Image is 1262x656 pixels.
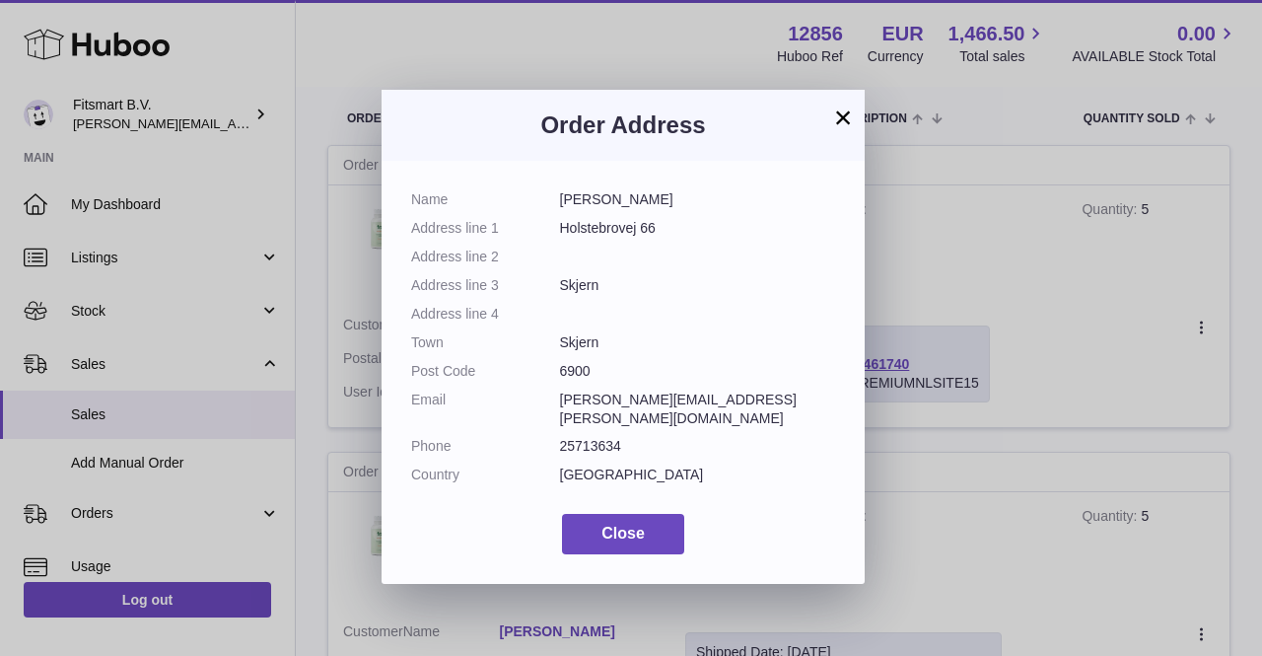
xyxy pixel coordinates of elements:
dt: Address line 2 [411,248,560,266]
dt: Country [411,466,560,484]
dt: Phone [411,437,560,456]
dt: Address line 4 [411,305,560,324]
dd: Skjern [560,276,836,295]
dd: [GEOGRAPHIC_DATA] [560,466,836,484]
button: Close [562,514,684,554]
dt: Email [411,391,560,428]
dd: [PERSON_NAME] [560,190,836,209]
dt: Town [411,333,560,352]
span: Close [601,525,645,542]
dt: Post Code [411,362,560,381]
dd: 6900 [560,362,836,381]
dt: Address line 3 [411,276,560,295]
dt: Name [411,190,560,209]
button: × [831,106,855,129]
dd: [PERSON_NAME][EMAIL_ADDRESS][PERSON_NAME][DOMAIN_NAME] [560,391,836,428]
h3: Order Address [411,109,835,141]
dd: Holstebrovej 66 [560,219,836,238]
dd: Skjern [560,333,836,352]
dt: Address line 1 [411,219,560,238]
dd: 25713634 [560,437,836,456]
